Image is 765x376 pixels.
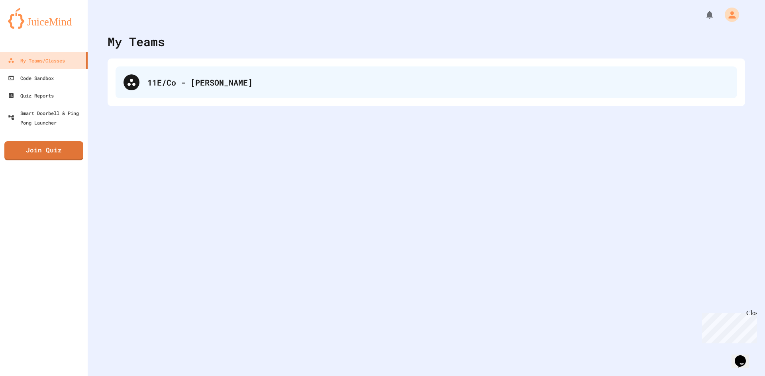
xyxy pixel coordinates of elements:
div: 11E/Co - [PERSON_NAME] [147,76,729,88]
div: My Notifications [690,8,716,21]
div: Quiz Reports [8,91,54,100]
div: Chat with us now!Close [3,3,55,51]
div: My Account [716,6,741,24]
img: logo-orange.svg [8,8,80,29]
iframe: chat widget [699,310,757,343]
a: Join Quiz [4,141,83,160]
iframe: chat widget [732,344,757,368]
div: Smart Doorbell & Ping Pong Launcher [8,108,84,127]
div: 11E/Co - [PERSON_NAME] [116,66,737,98]
div: My Teams [108,33,165,51]
div: Code Sandbox [8,73,54,83]
div: My Teams/Classes [8,56,65,65]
